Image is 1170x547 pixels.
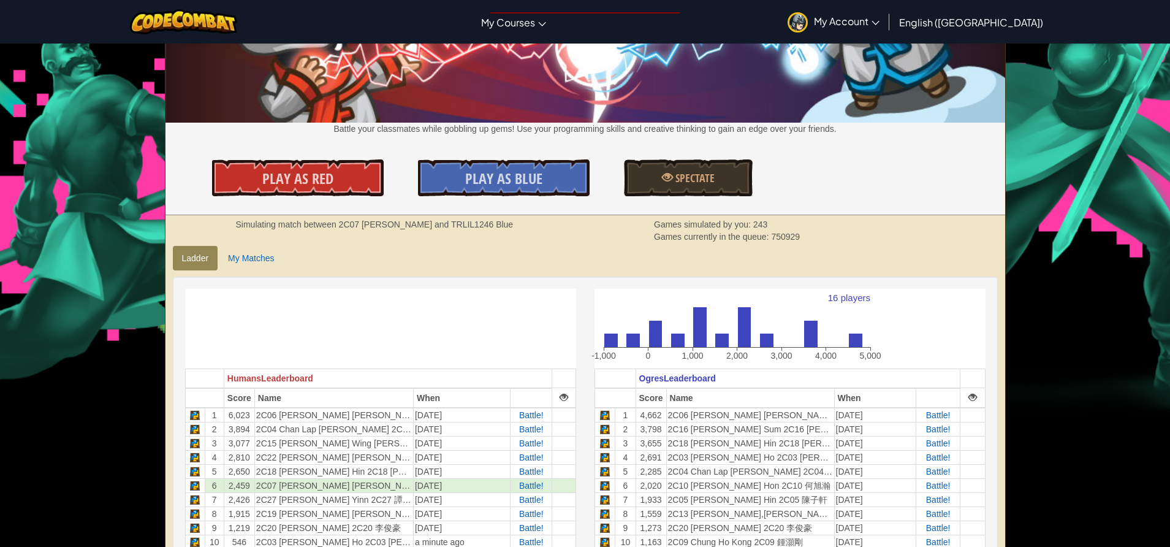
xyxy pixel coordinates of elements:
[224,422,254,436] td: 3,894
[673,170,715,186] span: Spectate
[893,6,1049,39] a: English ([GEOGRAPHIC_DATA])
[185,450,205,464] td: Python
[185,422,205,436] td: Python
[224,478,254,492] td: 2,459
[666,492,834,507] td: 2C05 [PERSON_NAME] Hin 2C05 陳子軒
[413,507,510,521] td: [DATE]
[926,424,951,434] a: Battle!
[254,408,413,423] td: 2C06 [PERSON_NAME] [PERSON_NAME] 2C06 陳泓靜
[834,464,916,478] td: [DATE]
[834,408,916,423] td: [DATE]
[262,169,333,188] span: Play As Red
[224,436,254,450] td: 3,077
[636,388,666,408] th: Score
[645,351,650,361] text: 0
[926,453,951,462] a: Battle!
[519,481,544,491] span: Battle!
[615,436,636,450] td: 3
[926,481,951,491] a: Battle!
[814,15,879,28] span: My Account
[859,351,881,361] text: 5,000
[666,478,834,492] td: 2C10 [PERSON_NAME] Hon 2C10 何旭瀚
[639,373,664,383] span: Ogres
[666,521,834,535] td: 2C20 [PERSON_NAME] 2C20 李俊豪
[205,422,224,436] td: 2
[682,351,703,361] text: 1,000
[254,388,413,408] th: Name
[205,478,224,492] td: 6
[771,232,800,242] span: 750929
[926,495,951,505] a: Battle!
[254,521,413,535] td: 2C20 [PERSON_NAME] 2C20 李俊豪
[205,507,224,521] td: 8
[254,450,413,464] td: 2C22 [PERSON_NAME] [PERSON_NAME] 2C22 劉鵬峰
[519,438,544,448] a: Battle!
[636,492,666,507] td: 1,933
[205,436,224,450] td: 3
[834,492,916,507] td: [DATE]
[926,438,951,448] a: Battle!
[481,16,535,29] span: My Courses
[926,523,951,533] a: Battle!
[413,408,510,423] td: [DATE]
[594,478,615,492] td: Python
[654,232,771,242] span: Games currently in the queue:
[815,351,836,361] text: 4,000
[899,16,1043,29] span: English ([GEOGRAPHIC_DATA])
[636,464,666,478] td: 2,285
[770,351,792,361] text: 3,000
[205,408,224,423] td: 1
[475,6,552,39] a: My Courses
[594,521,615,535] td: Python
[130,9,237,34] a: CodeCombat logo
[615,408,636,423] td: 1
[413,422,510,436] td: [DATE]
[519,509,544,519] span: Battle!
[519,537,544,547] span: Battle!
[224,388,254,408] th: Score
[636,478,666,492] td: 2,020
[185,408,205,423] td: Python
[726,351,747,361] text: 2,000
[834,450,916,464] td: [DATE]
[615,507,636,521] td: 8
[224,507,254,521] td: 1,915
[926,467,951,476] a: Battle!
[165,123,1005,135] p: Battle your classmates while gobbling up gems! Use your programming skills and creative thinking ...
[636,436,666,450] td: 3,655
[254,436,413,450] td: 2C15 [PERSON_NAME] Wing [PERSON_NAME] 2C15 [PERSON_NAME]
[205,492,224,507] td: 7
[654,220,753,229] span: Games simulated by you:
[185,521,205,535] td: Python
[173,246,218,270] a: Ladder
[224,521,254,535] td: 1,219
[413,492,510,507] td: [DATE]
[926,410,951,420] a: Battle!
[185,492,205,507] td: Python
[666,507,834,521] td: 2C13 [PERSON_NAME],[PERSON_NAME] 2C13 [PERSON_NAME]
[834,478,916,492] td: [DATE]
[834,422,916,436] td: [DATE]
[413,450,510,464] td: [DATE]
[591,351,616,361] text: -1,000
[254,478,413,492] td: 2C07 [PERSON_NAME] [PERSON_NAME] 2C07 張皓南
[519,424,544,434] a: Battle!
[185,478,205,492] td: Python
[666,408,834,423] td: 2C06 [PERSON_NAME] [PERSON_NAME] 2C06 陳泓靜
[465,169,542,188] span: Play As Blue
[519,495,544,505] span: Battle!
[834,436,916,450] td: [DATE]
[926,509,951,519] a: Battle!
[624,159,753,196] a: Spectate
[224,492,254,507] td: 2,426
[926,537,951,547] a: Battle!
[594,422,615,436] td: Python
[666,388,834,408] th: Name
